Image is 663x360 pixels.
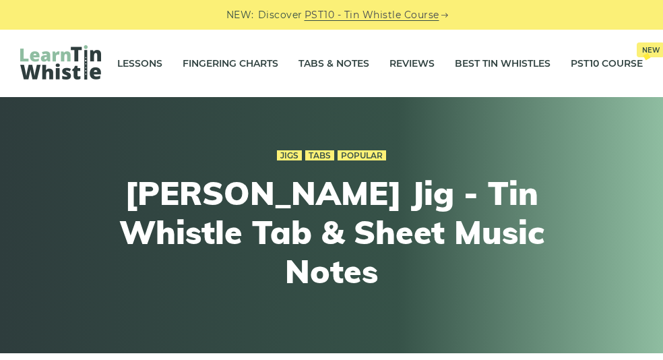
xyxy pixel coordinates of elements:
a: PST10 CourseNew [571,47,643,80]
a: Lessons [117,47,162,80]
img: LearnTinWhistle.com [20,45,101,80]
a: Popular [338,150,386,161]
a: Fingering Charts [183,47,278,80]
a: Best Tin Whistles [455,47,550,80]
h1: [PERSON_NAME] Jig - Tin Whistle Tab & Sheet Music Notes [84,174,579,291]
a: Jigs [277,150,302,161]
a: Reviews [389,47,435,80]
a: Tabs & Notes [298,47,369,80]
a: Tabs [305,150,334,161]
